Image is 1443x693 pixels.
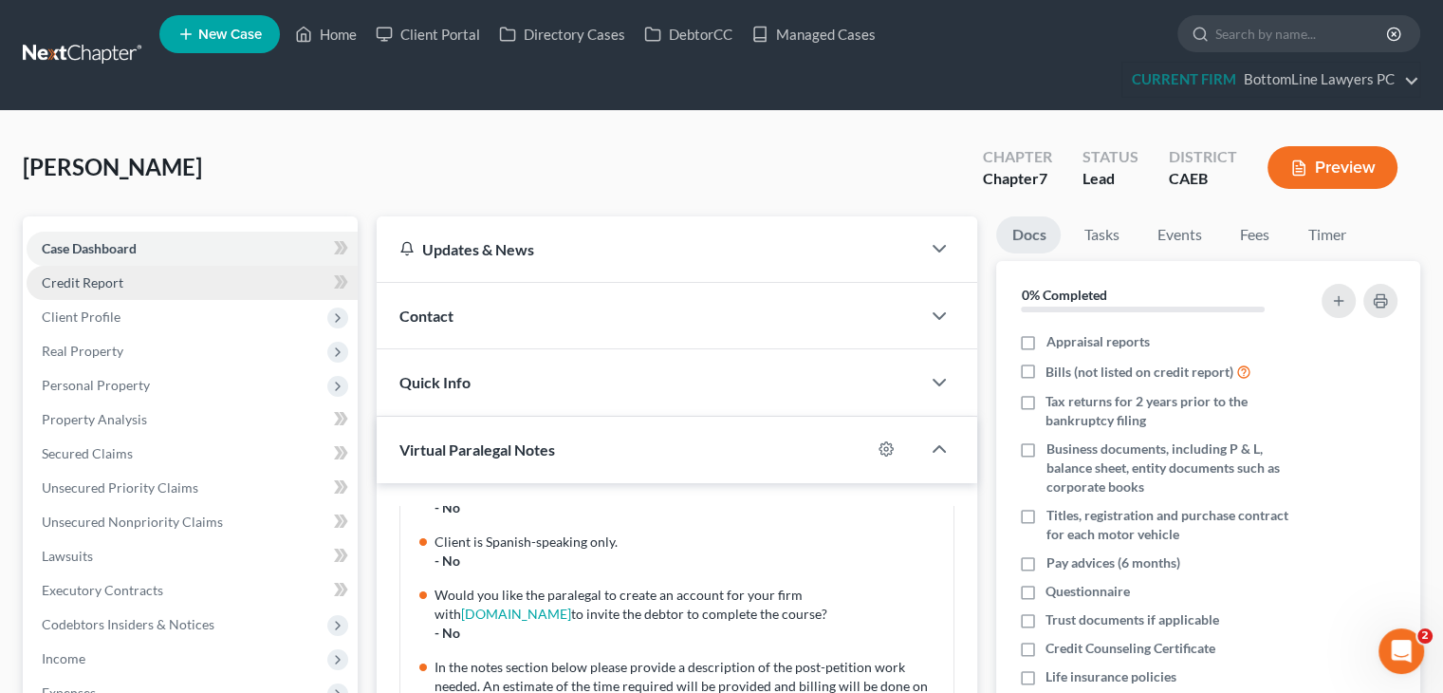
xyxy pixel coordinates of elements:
[42,479,198,496] span: Unsecured Priority Claims
[286,17,366,51] a: Home
[1082,168,1138,190] div: Lead
[996,216,1061,253] a: Docs
[1068,216,1134,253] a: Tasks
[42,240,137,256] span: Case Dashboard
[1122,63,1419,97] a: CURRENT FIRMBottomLine Lawyers PC
[27,471,358,505] a: Unsecured Priority Claims
[198,28,262,42] span: New Case
[366,17,490,51] a: Client Portal
[23,153,202,180] span: [PERSON_NAME]
[635,17,742,51] a: DebtorCC
[1082,146,1138,168] div: Status
[42,411,147,427] span: Property Analysis
[42,274,123,290] span: Credit Report
[1267,146,1397,189] button: Preview
[1378,628,1424,674] iframe: Intercom live chat
[1132,70,1236,87] strong: CURRENT FIRM
[1045,667,1176,686] span: Life insurance policies
[1045,332,1149,351] span: Appraisal reports
[42,343,123,359] span: Real Property
[1045,553,1179,572] span: Pay advices (6 months)
[399,440,555,459] span: Virtual Paralegal Notes
[42,548,93,564] span: Lawsuits
[27,573,358,608] a: Executory Contracts
[1045,582,1130,601] span: Questionnaire
[42,616,214,632] span: Codebtors Insiders & Notices
[1045,363,1233,382] span: Bills (not listed on credit report)
[27,266,358,300] a: Credit Report
[27,232,358,266] a: Case Dashboard
[742,17,885,51] a: Managed Cases
[1224,216,1285,253] a: Fees
[42,377,150,393] span: Personal Property
[42,309,120,325] span: Client Profile
[1141,216,1216,253] a: Events
[1169,146,1237,168] div: District
[490,17,635,51] a: Directory Cases
[27,539,358,573] a: Lawsuits
[42,650,85,666] span: Income
[27,505,358,539] a: Unsecured Nonpriority Claims
[42,445,133,461] span: Secured Claims
[435,624,942,643] div: - No
[42,582,163,598] span: Executory Contracts
[1417,628,1433,644] span: 2
[1169,168,1237,190] div: CAEB
[1045,506,1298,544] span: Titles, registration and purchase contract for each motor vehicle
[1215,16,1389,51] input: Search by name...
[42,514,223,530] span: Unsecured Nonpriority Claims
[1021,287,1106,303] strong: 0% Completed
[983,146,1052,168] div: Chapter
[399,307,453,325] span: Contact
[435,533,942,552] div: Client is Spanish-speaking only.
[399,239,897,259] div: Updates & News
[1045,440,1298,496] span: Business documents, including P & L, balance sheet, entity documents such as corporate books
[435,498,942,517] div: - No
[27,403,358,437] a: Property Analysis
[1292,216,1360,253] a: Timer
[27,437,358,471] a: Secured Claims
[435,586,942,624] div: Would you like the paralegal to create an account for your firm with to invite the debtor to comp...
[1045,639,1215,658] span: Credit Counseling Certificate
[435,552,942,571] div: - No
[1039,169,1047,187] span: 7
[1045,392,1298,430] span: Tax returns for 2 years prior to the bankruptcy filing
[399,373,471,391] span: Quick Info
[1045,610,1219,629] span: Trust documents if applicable
[983,168,1052,190] div: Chapter
[461,606,571,622] a: [DOMAIN_NAME]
